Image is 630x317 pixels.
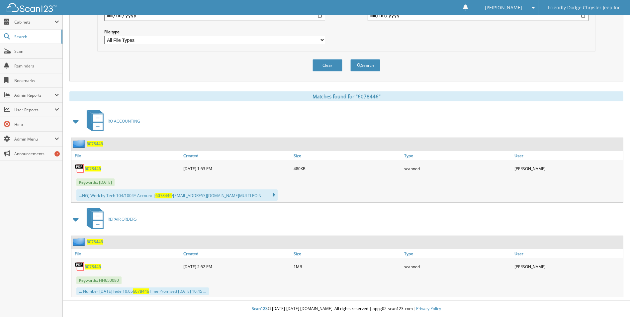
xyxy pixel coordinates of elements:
button: Search [350,59,380,71]
input: start [104,10,325,21]
span: Scan [14,49,59,54]
a: RO ACCOUNTING [83,108,140,134]
label: File type [104,29,325,35]
a: Size [292,249,402,258]
a: Privacy Policy [416,306,441,311]
span: Announcements [14,151,59,157]
div: ...NG] Work by Tech 104/1004* Account | / [EMAIL_ADDRESS][DOMAIN_NAME] MULTI POIN... [76,189,278,201]
a: 6078446 [85,264,101,269]
span: Scan123 [252,306,268,311]
a: User [513,151,623,160]
span: Friendly Dodge Chrysler Jeep Inc [548,6,620,10]
span: [PERSON_NAME] [485,6,522,10]
span: Admin Menu [14,136,54,142]
span: RO ACCOUNTING [108,118,140,124]
div: 7 [54,151,60,157]
img: PDF.png [75,163,85,173]
a: REPAIR ORDERS [83,206,137,232]
div: [DATE] 1:53 PM [182,162,292,175]
a: 6078446 [87,239,103,245]
a: User [513,249,623,258]
a: 6078446 [85,166,101,171]
div: scanned [403,260,513,273]
span: Search [14,34,58,40]
span: Help [14,122,59,127]
a: Created [182,249,292,258]
div: © [DATE]-[DATE] [DOMAIN_NAME]. All rights reserved | appg02-scan123-com | [63,301,630,317]
span: 6078446 [155,193,172,198]
a: File [71,151,182,160]
a: Type [403,151,513,160]
div: 480KB [292,162,402,175]
div: ... Number [DATE] fede 10:05 Time Promised [DATE] 10:45 ... [76,287,209,295]
span: Reminders [14,63,59,69]
span: Admin Reports [14,92,54,98]
div: 1MB [292,260,402,273]
img: folder2.png [73,238,87,246]
span: REPAIR ORDERS [108,216,137,222]
div: scanned [403,162,513,175]
span: 6078446 [133,288,149,294]
a: Type [403,249,513,258]
div: Matches found for "6078446" [69,91,623,101]
input: end [368,10,588,21]
a: File [71,249,182,258]
div: [PERSON_NAME] [513,260,623,273]
iframe: Chat Widget [597,285,630,317]
a: Created [182,151,292,160]
img: folder2.png [73,140,87,148]
img: PDF.png [75,262,85,271]
div: [DATE] 2:52 PM [182,260,292,273]
span: Cabinets [14,19,54,25]
span: Keywords: HH650080 [76,276,122,284]
div: [PERSON_NAME] [513,162,623,175]
a: Size [292,151,402,160]
span: User Reports [14,107,54,113]
span: Keywords: [DATE] [76,178,115,186]
span: Bookmarks [14,78,59,83]
a: 6078446 [87,141,103,147]
button: Clear [313,59,342,71]
img: scan123-logo-white.svg [7,3,56,12]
